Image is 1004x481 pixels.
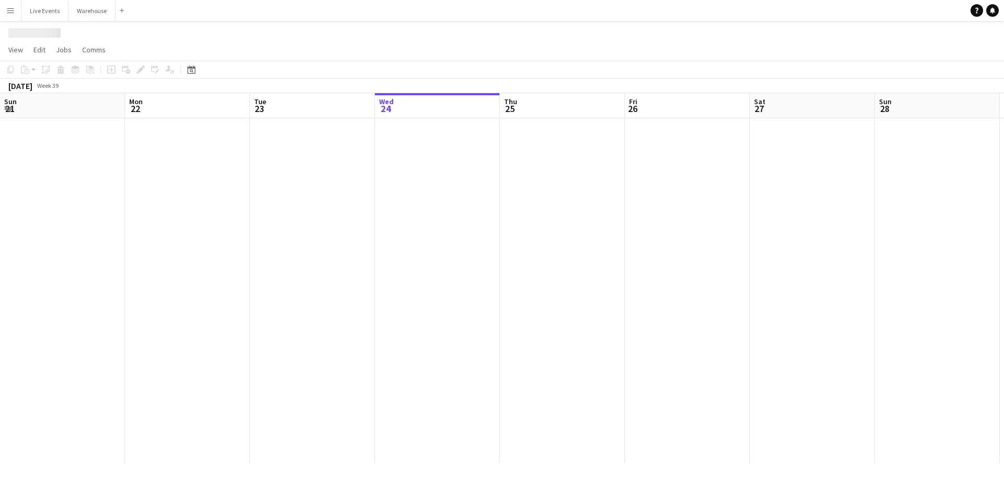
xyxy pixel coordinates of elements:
span: 21 [3,103,17,115]
a: Edit [29,43,50,57]
span: 24 [378,103,394,115]
span: Comms [82,45,106,54]
button: Warehouse [69,1,116,21]
span: Sun [4,97,17,106]
span: 23 [253,103,266,115]
a: Jobs [52,43,76,57]
span: 28 [877,103,892,115]
span: Wed [379,97,394,106]
span: Sun [879,97,892,106]
span: Thu [504,97,517,106]
a: Comms [78,43,110,57]
span: 22 [128,103,143,115]
span: 27 [752,103,766,115]
span: Sat [754,97,766,106]
span: Mon [129,97,143,106]
div: [DATE] [8,81,32,91]
span: 25 [503,103,517,115]
span: 26 [627,103,637,115]
span: Edit [33,45,45,54]
span: Week 39 [35,82,61,90]
span: View [8,45,23,54]
span: Fri [629,97,637,106]
a: View [4,43,27,57]
span: Jobs [56,45,72,54]
button: Live Events [21,1,69,21]
span: Tue [254,97,266,106]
